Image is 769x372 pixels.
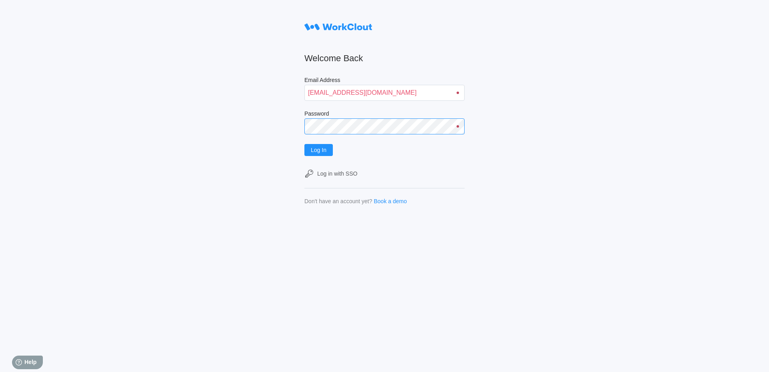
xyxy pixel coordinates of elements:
a: Book a demo [374,198,407,204]
input: Enter your email [304,85,465,101]
label: Password [304,110,465,118]
a: Log in with SSO [304,169,465,178]
h2: Welcome Back [304,53,465,64]
div: Log in with SSO [317,170,357,177]
div: Don't have an account yet? [304,198,372,204]
label: Email Address [304,77,465,85]
button: Log In [304,144,333,156]
span: Log In [311,147,326,153]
